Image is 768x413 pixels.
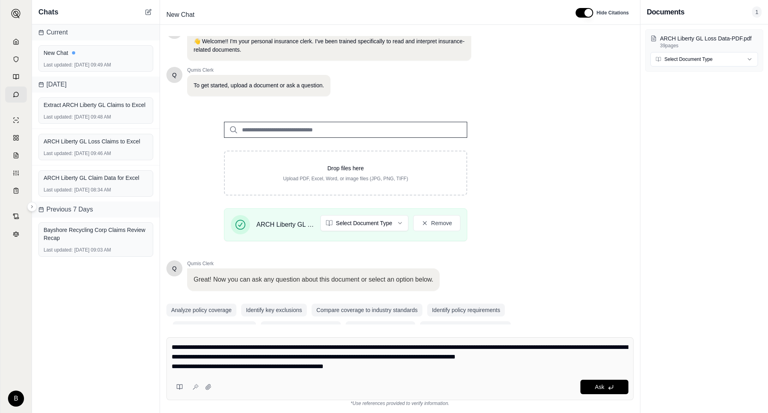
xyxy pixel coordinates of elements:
[312,304,422,316] button: Compare coverage to industry standards
[238,175,454,182] p: Upload PDF, Excel, Word, or image files (JPG, PNG, TIFF)
[5,51,27,67] a: Documents Vault
[194,81,324,90] p: To get started, upload a document or ask a question.
[44,101,148,109] div: Extract ARCH Liberty GL Claims to Excel
[427,304,505,316] button: Identify policy requirements
[44,62,148,68] div: [DATE] 09:49 AM
[596,10,629,16] span: Hide Citations
[38,6,58,18] span: Chats
[44,49,148,57] div: New Chat
[256,220,314,230] span: ARCH Liberty GL Loss Data-PDF.pdf
[8,6,24,22] button: Expand sidebar
[44,114,148,120] div: [DATE] 09:48 AM
[44,114,73,120] span: Last updated:
[173,321,256,334] button: Explain deductibles and limits
[647,6,684,18] h3: Documents
[5,112,27,128] a: Single Policy
[163,8,198,21] span: New Chat
[8,391,24,407] div: B
[44,137,148,145] div: ARCH Liberty GL Loss Claims to Excel
[241,304,307,316] button: Identify key exclusions
[187,260,440,267] span: Qumis Clerk
[11,9,21,18] img: Expand sidebar
[5,165,27,181] a: Custom Report
[144,7,153,17] button: New Chat
[5,147,27,163] a: Claim Coverage
[27,202,37,212] button: Expand sidebar
[261,321,341,334] button: Summarize renewal process
[172,71,177,79] span: Hello
[44,150,73,157] span: Last updated:
[166,304,236,316] button: Analyze policy coverage
[44,187,73,193] span: Last updated:
[5,183,27,199] a: Coverage Table
[650,34,758,49] button: ARCH Liberty GL Loss Data-PDF.pdf39pages
[44,174,148,182] div: ARCH Liberty GL Claim Data for Excel
[194,275,433,284] p: Great! Now you can ask any question about this document or select an option below.
[5,208,27,224] a: Contract Analysis
[32,77,160,93] div: [DATE]
[44,62,73,68] span: Last updated:
[172,264,177,272] span: Hello
[660,42,758,49] p: 39 pages
[5,69,27,85] a: Prompt Library
[187,67,330,73] span: Qumis Clerk
[580,380,628,394] button: Ask
[32,24,160,40] div: Current
[752,6,762,18] span: 1
[44,247,73,253] span: Last updated:
[166,400,634,407] div: *Use references provided to verify information.
[163,8,566,21] div: Edit Title
[44,226,148,242] div: Bayshore Recycling Corp Claims Review Recap
[44,150,148,157] div: [DATE] 09:46 AM
[5,34,27,50] a: Home
[44,247,148,253] div: [DATE] 09:03 AM
[32,201,160,218] div: Previous 7 Days
[420,321,511,334] button: Check for specific endorsements
[595,384,604,390] span: Ask
[238,164,454,172] p: Drop files here
[44,187,148,193] div: [DATE] 08:34 AM
[5,226,27,242] a: Legal Search Engine
[5,130,27,146] a: Policy Comparisons
[660,34,758,42] p: ARCH Liberty GL Loss Data-PDF.pdf
[5,87,27,103] a: Chat
[194,37,465,54] p: 👋 Welcome!! I'm your personal insurance clerk. I've been trained specifically to read and interpr...
[413,215,460,231] button: Remove
[346,321,415,334] button: Find contact information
